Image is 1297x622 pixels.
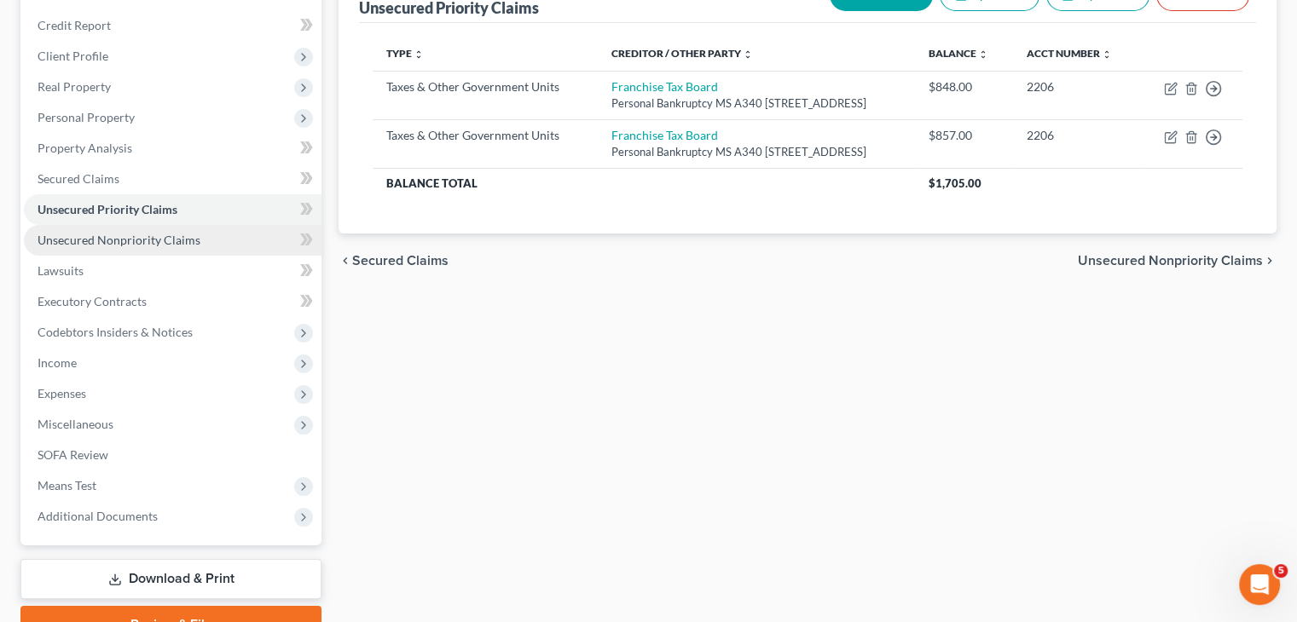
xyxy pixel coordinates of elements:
a: Type unfold_more [386,47,424,60]
div: Taxes & Other Government Units [386,127,584,144]
span: Unsecured Nonpriority Claims [38,233,200,247]
div: Taxes & Other Government Units [386,78,584,95]
span: Unsecured Nonpriority Claims [1078,254,1263,268]
span: 5 [1274,564,1288,578]
a: Credit Report [24,10,321,41]
div: Personal Bankruptcy MS A340 [STREET_ADDRESS] [611,95,901,112]
a: Lawsuits [24,256,321,286]
span: Unsecured Priority Claims [38,202,177,216]
span: Expenses [38,386,86,400]
span: Client Profile [38,49,108,63]
div: 2206 [1026,127,1125,144]
a: Creditor / Other Party unfold_more [611,47,753,60]
a: Unsecured Priority Claims [24,194,321,225]
i: unfold_more [978,49,988,60]
span: Credit Report [38,18,111,32]
span: Property Analysis [38,141,132,155]
span: Codebtors Insiders & Notices [38,325,193,339]
span: Real Property [38,79,111,94]
button: chevron_left Secured Claims [339,254,449,268]
i: chevron_right [1263,254,1277,268]
a: Balance unfold_more [929,47,988,60]
i: unfold_more [1101,49,1111,60]
span: Income [38,355,77,370]
a: SOFA Review [24,440,321,470]
span: Executory Contracts [38,294,147,308]
i: chevron_left [339,254,352,268]
span: Secured Claims [352,254,449,268]
th: Balance Total [373,168,915,199]
a: Executory Contracts [24,286,321,317]
div: 2206 [1026,78,1125,95]
a: Unsecured Nonpriority Claims [24,225,321,256]
a: Franchise Tax Board [611,79,718,94]
span: Secured Claims [38,171,119,186]
span: Personal Property [38,110,135,124]
div: $848.00 [929,78,999,95]
iframe: Intercom live chat [1239,564,1280,605]
span: Additional Documents [38,509,158,523]
span: SOFA Review [38,447,108,462]
div: $857.00 [929,127,999,144]
span: $1,705.00 [929,176,981,190]
div: Personal Bankruptcy MS A340 [STREET_ADDRESS] [611,144,901,160]
span: Miscellaneous [38,417,113,431]
i: unfold_more [743,49,753,60]
span: Lawsuits [38,263,84,278]
a: Property Analysis [24,133,321,164]
i: unfold_more [414,49,424,60]
a: Franchise Tax Board [611,128,718,142]
a: Secured Claims [24,164,321,194]
a: Acct Number unfold_more [1026,47,1111,60]
button: Unsecured Nonpriority Claims chevron_right [1078,254,1277,268]
span: Means Test [38,478,96,492]
a: Download & Print [20,559,321,599]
